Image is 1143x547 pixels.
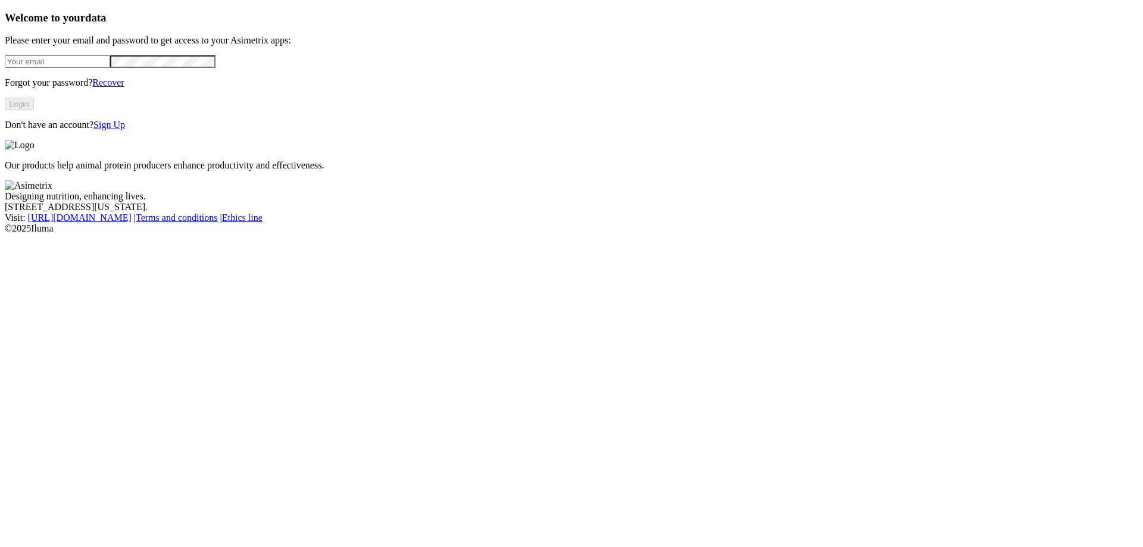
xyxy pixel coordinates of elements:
img: Logo [5,140,35,151]
img: Asimetrix [5,180,52,191]
div: Visit : | | [5,212,1138,223]
a: Sign Up [93,120,125,130]
a: Recover [92,77,124,87]
a: Terms and conditions [136,212,218,223]
h3: Welcome to your [5,11,1138,24]
a: Ethics line [222,212,263,223]
input: Your email [5,55,110,68]
p: Our products help animal protein producers enhance productivity and effectiveness. [5,160,1138,171]
div: [STREET_ADDRESS][US_STATE]. [5,202,1138,212]
a: [URL][DOMAIN_NAME] [28,212,132,223]
button: Login [5,98,34,110]
span: data [85,11,106,24]
p: Don't have an account? [5,120,1138,130]
div: Designing nutrition, enhancing lives. [5,191,1138,202]
p: Forgot your password? [5,77,1138,88]
div: © 2025 Iluma [5,223,1138,234]
p: Please enter your email and password to get access to your Asimetrix apps: [5,35,1138,46]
